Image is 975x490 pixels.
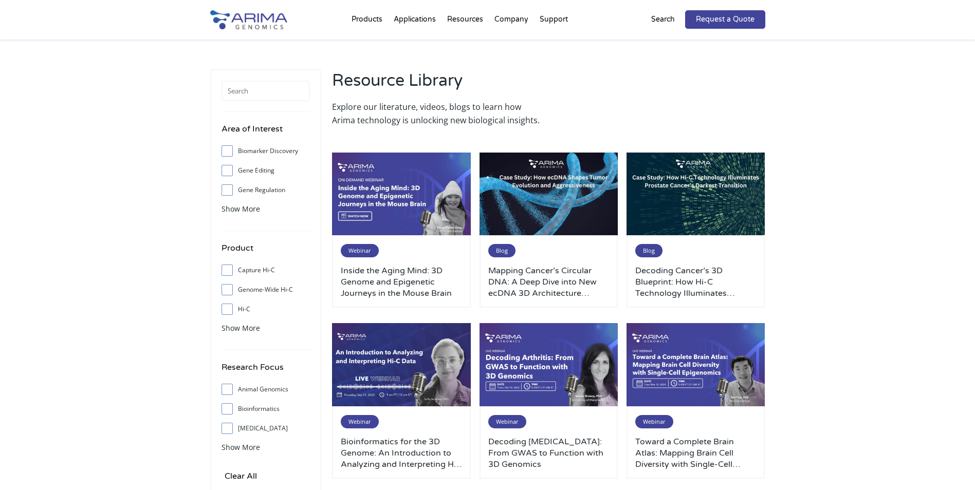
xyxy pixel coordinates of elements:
[222,204,260,214] span: Show More
[627,153,765,236] img: Arima-March-Blog-Post-Banner-3-500x300.jpg
[635,265,757,299] a: Decoding Cancer’s 3D Blueprint: How Hi-C Technology Illuminates [MEDICAL_DATA] Cancer’s Darkest T...
[222,143,310,159] label: Biomarker Discovery
[222,401,310,417] label: Bioinformatics
[635,436,757,470] a: Toward a Complete Brain Atlas: Mapping Brain Cell Diversity with Single-Cell Epigenomics
[222,282,310,297] label: Genome-Wide Hi-C
[685,10,765,29] a: Request a Quote
[332,100,543,127] p: Explore our literature, videos, blogs to learn how Arima technology is unlocking new biological i...
[480,153,618,236] img: Arima-March-Blog-Post-Banner-4-500x300.jpg
[341,415,379,428] span: Webinar
[222,182,310,198] label: Gene Regulation
[210,10,287,29] img: Arima-Genomics-logo
[222,241,310,262] h4: Product
[222,262,310,278] label: Capture Hi-C
[480,323,618,406] img: October-2023-Webinar-1-500x300.jpg
[627,323,765,406] img: March-2024-Webinar-500x300.jpg
[222,442,260,452] span: Show More
[222,122,310,143] h4: Area of Interest
[222,163,310,178] label: Gene Editing
[222,382,310,397] label: Animal Genomics
[222,81,310,101] input: Search
[488,415,526,428] span: Webinar
[332,69,543,100] h2: Resource Library
[222,361,310,382] h4: Research Focus
[488,265,610,299] a: Mapping Cancer’s Circular DNA: A Deep Dive into New ecDNA 3D Architecture Research
[332,323,471,406] img: Sep-2023-Webinar-500x300.jpg
[635,415,673,428] span: Webinar
[488,244,516,257] span: Blog
[222,301,310,317] label: Hi-C
[488,436,610,470] a: Decoding [MEDICAL_DATA]: From GWAS to Function with 3D Genomics
[222,469,260,483] input: Clear All
[332,153,471,236] img: Use-This-For-Webinar-Images-3-500x300.jpg
[222,323,260,333] span: Show More
[341,244,379,257] span: Webinar
[341,436,462,470] a: Bioinformatics for the 3D Genome: An Introduction to Analyzing and Interpreting Hi-C Data
[635,244,663,257] span: Blog
[651,13,675,26] p: Search
[222,421,310,436] label: [MEDICAL_DATA]
[341,265,462,299] a: Inside the Aging Mind: 3D Genome and Epigenetic Journeys in the Mouse Brain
